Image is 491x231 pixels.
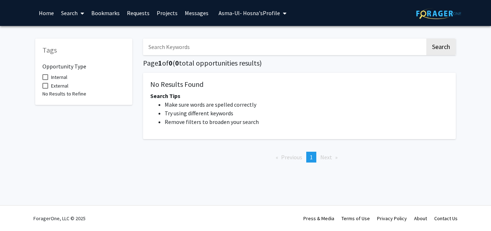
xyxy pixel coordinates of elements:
span: Search Tips [150,92,180,99]
img: ForagerOne Logo [416,8,461,19]
div: ForagerOne, LLC © 2025 [33,206,86,231]
a: Privacy Policy [377,215,407,222]
a: Projects [153,0,181,26]
span: Asma-Ul- Hosna's Profile [219,9,280,17]
span: Internal [51,73,67,81]
button: Search [426,39,456,55]
span: No Results to Refine [42,90,86,97]
a: Home [35,0,58,26]
h5: Page of ( total opportunities results) [143,59,456,67]
a: About [414,215,427,222]
a: Press & Media [303,215,334,222]
li: Make sure words are spelled correctly [165,100,449,109]
h5: No Results Found [150,80,449,89]
span: 1 [310,154,313,161]
a: Terms of Use [341,215,370,222]
span: External [51,81,68,90]
h5: Tags [42,46,125,54]
span: 0 [169,58,173,67]
a: Contact Us [434,215,458,222]
span: Previous [281,154,302,161]
input: Search Keywords [143,39,425,55]
a: Search [58,0,88,26]
a: Requests [123,0,153,26]
li: Try using different keywords [165,109,449,117]
span: Next [320,154,332,161]
h6: Opportunity Type [42,57,125,70]
a: Messages [181,0,212,26]
a: Bookmarks [88,0,123,26]
li: Remove filters to broaden your search [165,117,449,126]
ul: Pagination [143,152,456,163]
span: 1 [158,58,162,67]
span: 0 [175,58,179,67]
